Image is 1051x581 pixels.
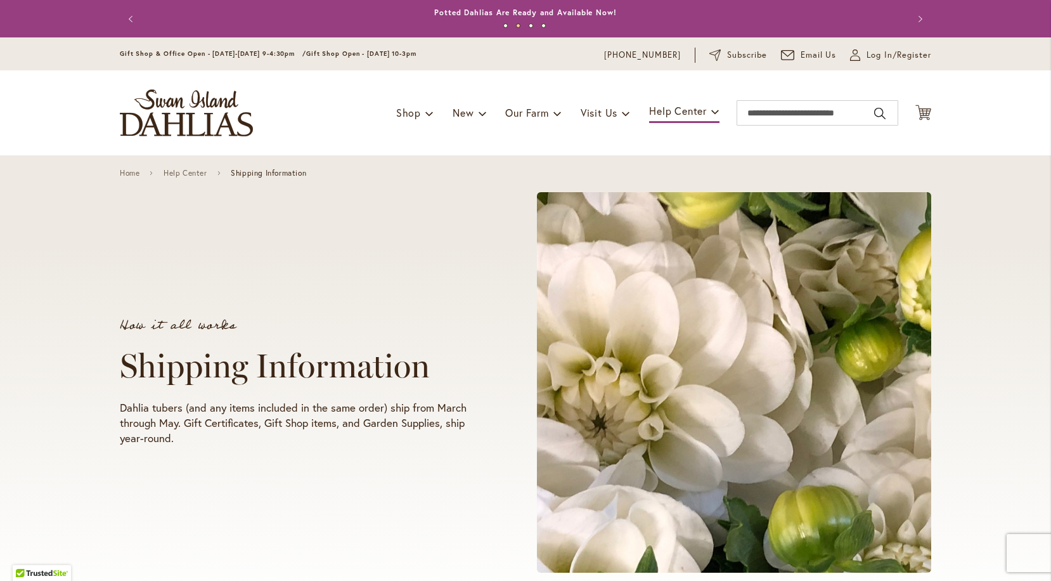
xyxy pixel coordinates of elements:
span: Shop [396,106,421,119]
span: Subscribe [727,49,767,62]
a: Email Us [781,49,837,62]
button: Previous [120,6,145,32]
button: 1 of 4 [503,23,508,28]
button: 2 of 4 [516,23,520,28]
span: Visit Us [581,106,617,119]
button: 3 of 4 [529,23,533,28]
a: store logo [120,89,253,136]
span: Email Us [801,49,837,62]
span: Gift Shop Open - [DATE] 10-3pm [306,49,416,58]
h1: Shipping Information [120,347,489,385]
span: Help Center [649,104,707,117]
span: Log In/Register [867,49,931,62]
a: Help Center [164,169,207,178]
span: New [453,106,474,119]
a: Log In/Register [850,49,931,62]
a: Subscribe [709,49,767,62]
p: How it all works [120,319,489,332]
p: Dahlia tubers (and any items included in the same order) ship from March through May. Gift Certif... [120,400,489,446]
button: 4 of 4 [541,23,546,28]
span: Shipping Information [231,169,306,178]
span: Our Farm [505,106,548,119]
button: Next [906,6,931,32]
span: Gift Shop & Office Open - [DATE]-[DATE] 9-4:30pm / [120,49,306,58]
a: Potted Dahlias Are Ready and Available Now! [434,8,617,17]
a: Home [120,169,139,178]
a: [PHONE_NUMBER] [604,49,681,62]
